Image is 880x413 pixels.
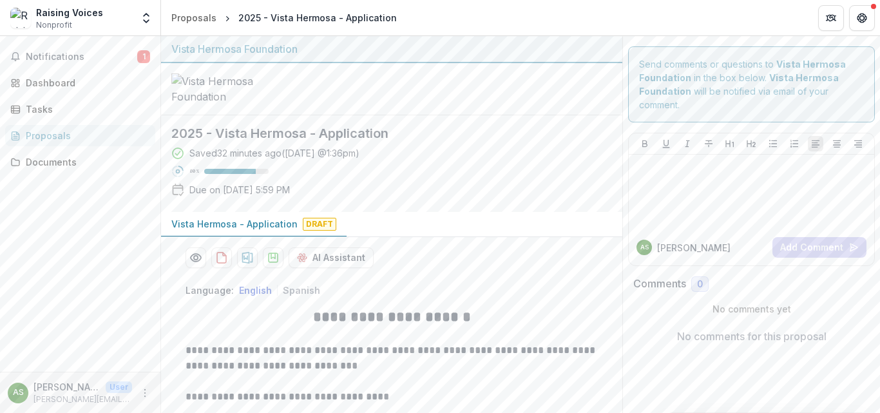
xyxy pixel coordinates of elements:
button: Partners [818,5,844,31]
span: Notifications [26,52,137,62]
h2: Comments [633,278,686,290]
a: Proposals [166,8,222,27]
button: Align Left [808,136,823,151]
div: Saved 32 minutes ago ( [DATE] @ 1:36pm ) [189,146,359,160]
button: Preview 73927320-cdd7-45d0-a4e5-17e05c0f15ef-0.pdf [186,247,206,268]
p: Due on [DATE] 5:59 PM [189,183,290,197]
span: Nonprofit [36,19,72,31]
a: Documents [5,151,155,173]
div: Tasks [26,102,145,116]
button: Bold [637,136,653,151]
button: AI Assistant [289,247,374,268]
a: Proposals [5,125,155,146]
span: 1 [137,50,150,63]
div: Documents [26,155,145,169]
p: No comments for this proposal [677,329,827,344]
img: Raising Voices [10,8,31,28]
button: Heading 2 [743,136,759,151]
button: Get Help [849,5,875,31]
button: Notifications1 [5,46,155,67]
button: Heading 1 [722,136,738,151]
div: Ana-María Sosa [640,244,649,251]
button: Add Comment [772,237,866,258]
div: Proposals [26,129,145,142]
span: 0 [697,279,703,290]
p: [PERSON_NAME] [33,380,100,394]
button: download-proposal [237,247,258,268]
img: Vista Hermosa Foundation [171,73,300,104]
p: User [106,381,132,393]
div: Ana-María Sosa [13,389,24,397]
p: No comments yet [633,302,870,316]
button: Ordered List [787,136,802,151]
button: English [239,285,272,296]
div: 2025 - Vista Hermosa - Application [238,11,397,24]
div: Vista Hermosa Foundation [171,41,612,57]
button: Bullet List [765,136,781,151]
h2: 2025 - Vista Hermosa - Application [171,126,591,141]
div: Raising Voices [36,6,103,19]
div: Dashboard [26,76,145,90]
a: Dashboard [5,72,155,93]
p: Language: [186,283,234,297]
button: Strike [701,136,716,151]
p: 80 % [189,167,199,176]
button: Underline [658,136,674,151]
button: Align Center [829,136,845,151]
button: Spanish [283,285,320,296]
p: Vista Hermosa - Application [171,217,298,231]
button: download-proposal [263,247,283,268]
p: [PERSON_NAME][EMAIL_ADDRESS][DOMAIN_NAME] [33,394,132,405]
button: download-proposal [211,247,232,268]
span: Draft [303,218,336,231]
p: [PERSON_NAME] [657,241,731,255]
nav: breadcrumb [166,8,402,27]
button: More [137,385,153,401]
button: Open entity switcher [137,5,155,31]
a: Tasks [5,99,155,120]
button: Align Right [850,136,866,151]
div: Send comments or questions to in the box below. will be notified via email of your comment. [628,46,875,122]
button: Italicize [680,136,695,151]
div: Proposals [171,11,216,24]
